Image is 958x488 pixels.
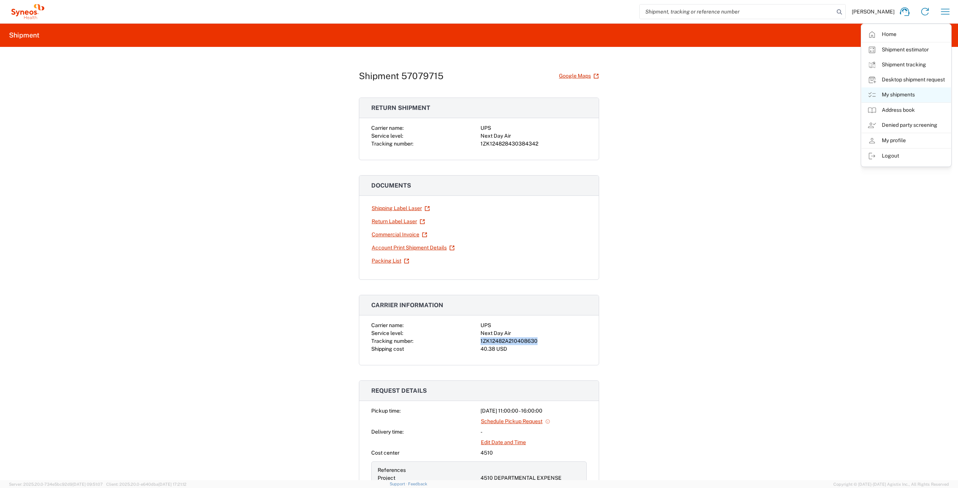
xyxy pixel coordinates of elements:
span: Request details [371,387,427,394]
span: Tracking number: [371,338,413,344]
div: 1ZK12482A210408630 [481,337,587,345]
span: Service level: [371,133,403,139]
span: Shipping cost [371,346,404,352]
span: Pickup time: [371,408,401,414]
a: Address book [862,103,951,118]
div: UPS [481,124,587,132]
div: - [481,428,587,436]
span: [DATE] 09:51:07 [72,482,103,486]
a: Account Print Shipment Details [371,241,455,254]
a: Home [862,27,951,42]
a: Google Maps [559,69,599,83]
span: [PERSON_NAME] [852,8,895,15]
div: 40.38 USD [481,345,587,353]
div: UPS [481,321,587,329]
a: Packing List [371,254,410,267]
a: Desktop shipment request [862,72,951,87]
a: My profile [862,133,951,148]
a: Denied party screening [862,118,951,133]
span: Carrier information [371,302,443,309]
span: Documents [371,182,411,189]
span: References [378,467,406,473]
span: Delivery time: [371,429,404,435]
span: Tracking number: [371,141,413,147]
a: My shipments [862,87,951,102]
a: Shipment tracking [862,57,951,72]
a: Shipment estimator [862,42,951,57]
div: Next Day Air [481,132,587,140]
h1: Shipment 57079715 [359,71,443,81]
span: Copyright © [DATE]-[DATE] Agistix Inc., All Rights Reserved [833,481,949,488]
h2: Shipment [9,31,39,40]
span: Cost center [371,450,399,456]
span: [DATE] 17:21:12 [158,482,187,486]
span: Server: 2025.20.0-734e5bc92d9 [9,482,103,486]
a: Schedule Pickup Request [481,415,551,428]
div: 1ZK124828430384342 [481,140,587,148]
a: Support [390,482,408,486]
span: Service level: [371,330,403,336]
div: 4510 [481,449,587,457]
span: Carrier name: [371,125,404,131]
div: Project [378,474,477,482]
a: Return Label Laser [371,215,425,228]
a: Edit Date and Time [481,436,526,449]
div: Next Day Air [481,329,587,337]
span: Return shipment [371,104,430,111]
input: Shipment, tracking or reference number [640,5,834,19]
div: 4510 DEPARTMENTAL EXPENSE [481,474,580,482]
div: [DATE] 11:00:00 - 16:00:00 [481,407,587,415]
a: Feedback [408,482,427,486]
span: Carrier name: [371,322,404,328]
span: Client: 2025.20.0-e640dba [106,482,187,486]
a: Logout [862,149,951,164]
a: Shipping Label Laser [371,202,430,215]
a: Commercial Invoice [371,228,428,241]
